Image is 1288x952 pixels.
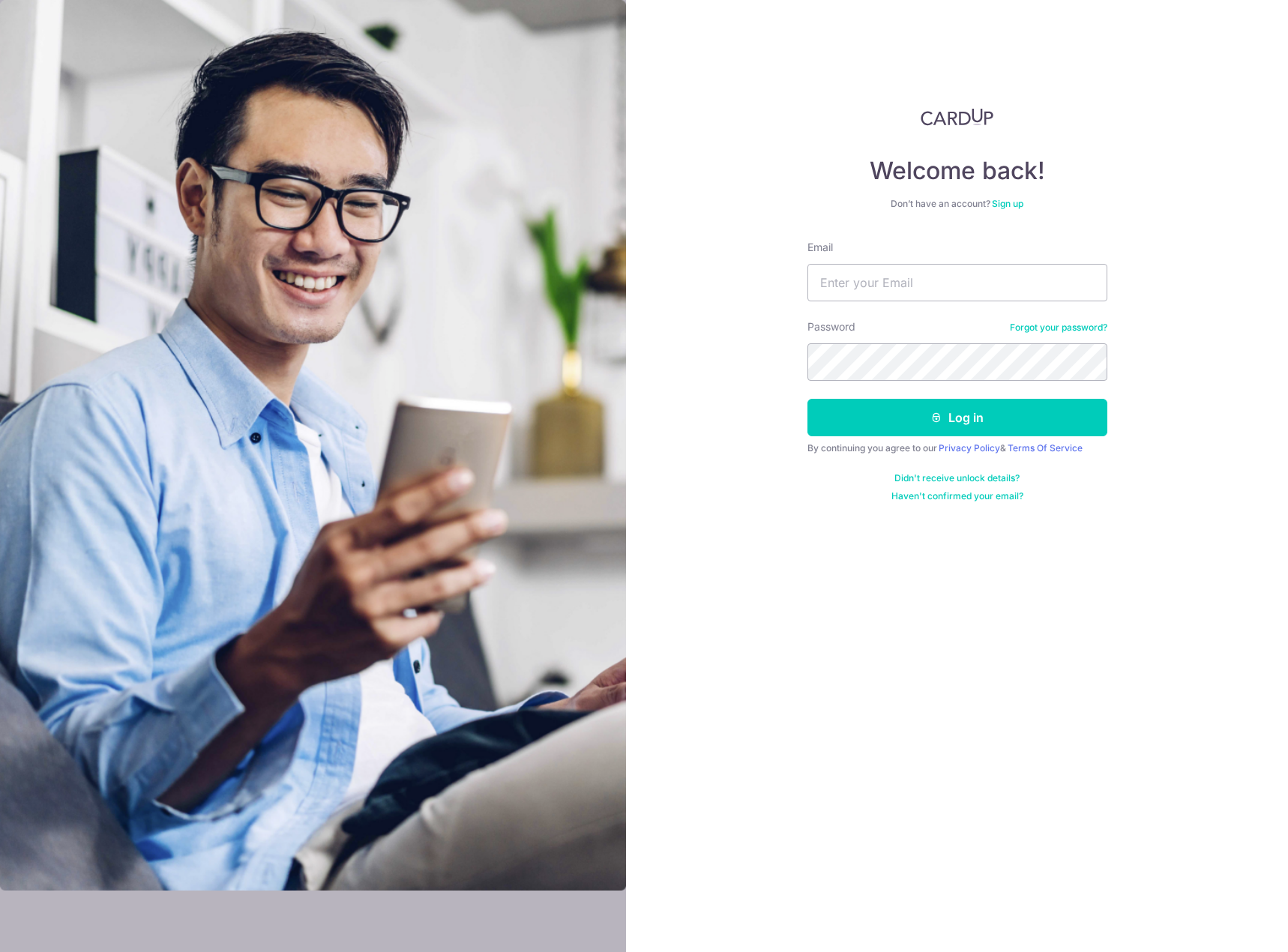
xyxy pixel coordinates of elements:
[807,442,1107,454] div: By continuing you agree to our &
[807,198,1107,210] div: Don’t have an account?
[1008,442,1083,454] a: Terms Of Service
[1010,322,1107,334] a: Forgot your password?
[807,240,833,255] label: Email
[939,442,1000,454] a: Privacy Policy
[807,319,855,334] label: Password
[894,472,1020,484] a: Didn't receive unlock details?
[921,108,994,126] img: CardUp Logo
[807,264,1107,301] input: Enter your Email
[807,399,1107,436] button: Log in
[891,490,1023,502] a: Haven't confirmed your email?
[992,198,1023,209] a: Sign up
[807,156,1107,186] h4: Welcome back!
